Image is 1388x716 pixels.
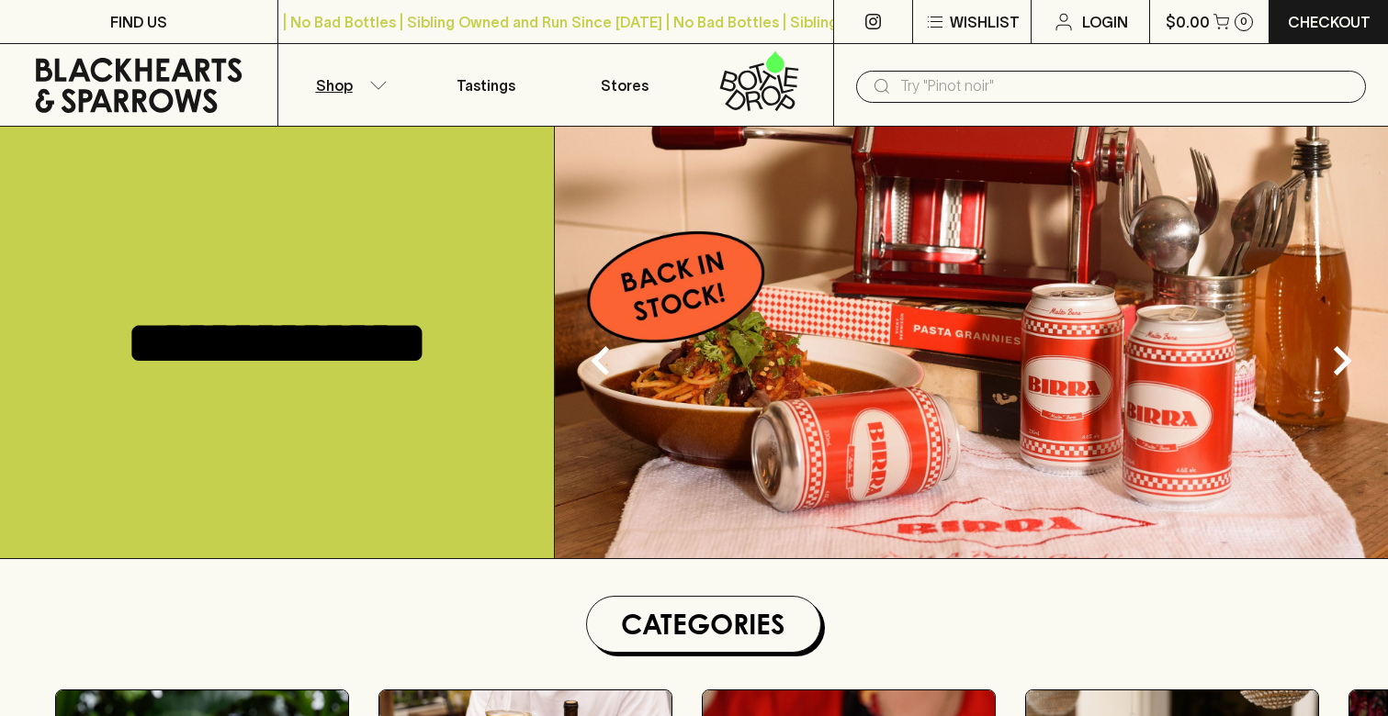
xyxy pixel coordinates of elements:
p: 0 [1240,17,1247,27]
h1: Categories [594,604,813,644]
p: Wishlist [950,11,1020,33]
p: Stores [601,74,649,96]
button: Shop [278,44,417,126]
p: $0.00 [1166,11,1210,33]
input: Try "Pinot noir" [900,72,1351,101]
button: Previous [564,324,638,397]
a: Tastings [417,44,556,126]
p: FIND US [110,11,167,33]
p: Tastings [457,74,515,96]
button: Next [1305,324,1379,397]
p: Login [1082,11,1128,33]
p: Shop [316,74,353,96]
img: optimise [555,127,1388,558]
a: Stores [556,44,694,126]
p: Checkout [1288,11,1371,33]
